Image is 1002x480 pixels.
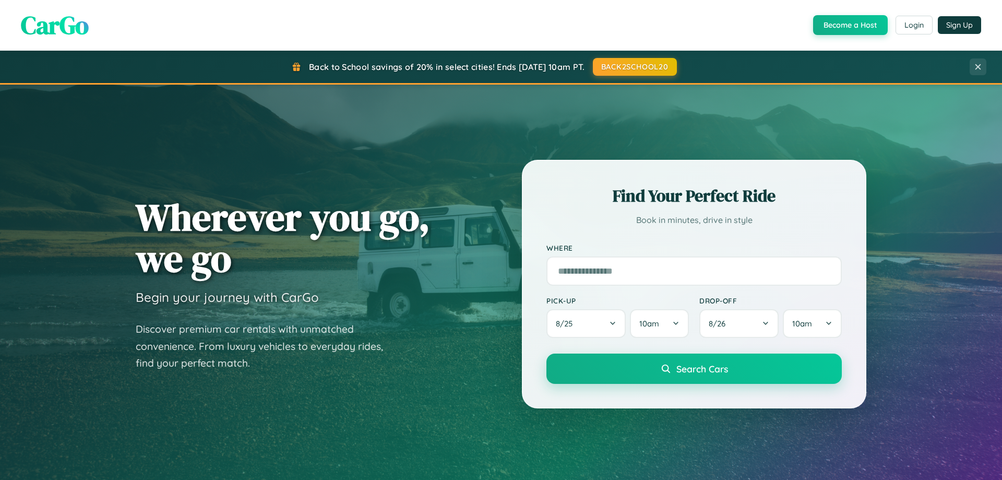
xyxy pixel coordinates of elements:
span: Back to School savings of 20% in select cities! Ends [DATE] 10am PT. [309,62,584,72]
label: Pick-up [546,296,689,305]
button: Search Cars [546,354,842,384]
button: 10am [783,309,842,338]
span: 10am [792,319,812,329]
label: Where [546,243,842,252]
button: Login [896,16,933,34]
p: Discover premium car rentals with unmatched convenience. From luxury vehicles to everyday rides, ... [136,321,397,372]
span: 10am [639,319,659,329]
label: Drop-off [699,296,842,305]
span: CarGo [21,8,89,42]
button: Become a Host [813,15,888,35]
button: 8/26 [699,309,779,338]
span: Search Cars [676,363,728,374]
button: BACK2SCHOOL20 [593,58,677,76]
button: Sign Up [938,16,981,34]
p: Book in minutes, drive in style [546,213,842,228]
h3: Begin your journey with CarGo [136,289,319,305]
button: 10am [630,309,689,338]
span: 8 / 26 [709,319,731,329]
span: 8 / 25 [556,319,578,329]
h2: Find Your Perfect Ride [546,184,842,207]
h1: Wherever you go, we go [136,196,430,279]
button: 8/25 [546,309,626,338]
